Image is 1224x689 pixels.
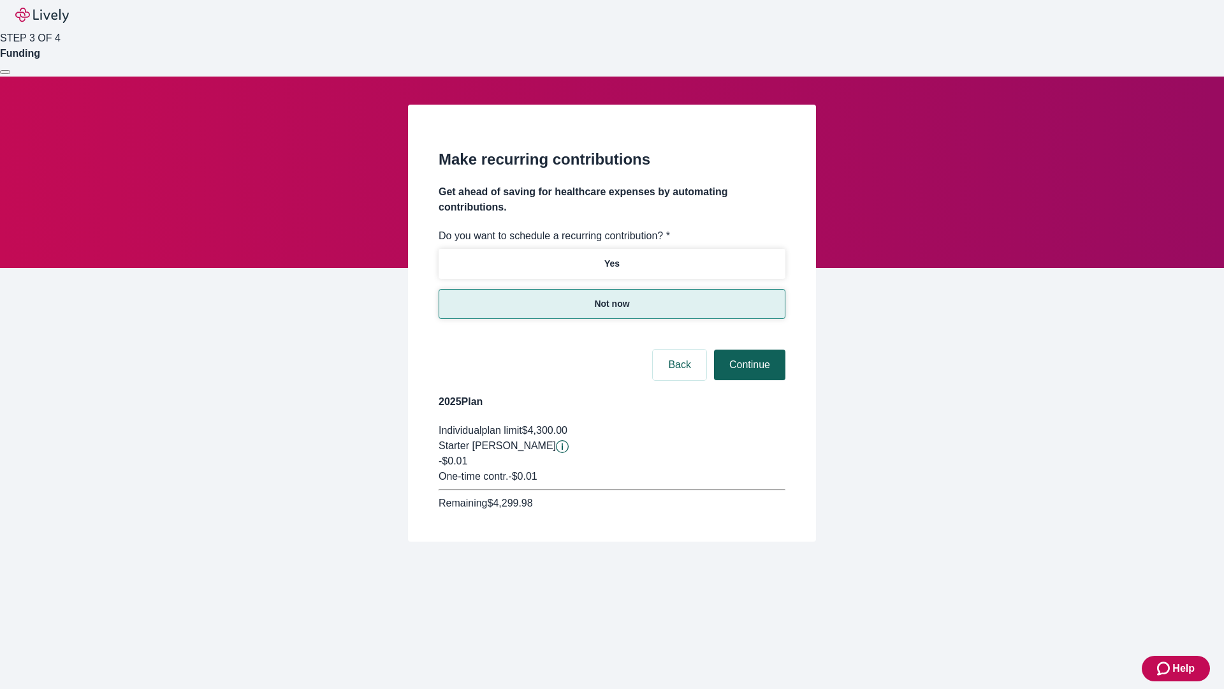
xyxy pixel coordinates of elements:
[439,249,785,279] button: Yes
[1157,661,1172,676] svg: Zendesk support icon
[439,471,508,482] span: One-time contr.
[1142,656,1210,681] button: Zendesk support iconHelp
[653,350,706,380] button: Back
[1172,661,1195,676] span: Help
[439,440,556,451] span: Starter [PERSON_NAME]
[15,8,69,23] img: Lively
[522,425,567,436] span: $4,300.00
[508,471,537,482] span: - $0.01
[439,394,785,410] h4: 2025 Plan
[439,289,785,319] button: Not now
[556,440,569,453] button: Lively will contribute $0.01 to establish your account
[714,350,785,380] button: Continue
[556,440,569,453] svg: Starter penny details
[439,498,487,508] span: Remaining
[604,257,620,270] p: Yes
[439,184,785,215] h4: Get ahead of saving for healthcare expenses by automating contributions.
[487,498,532,508] span: $4,299.98
[439,456,467,466] span: -$0.01
[439,148,785,171] h2: Make recurring contributions
[439,425,522,436] span: Individual plan limit
[439,228,670,244] label: Do you want to schedule a recurring contribution? *
[594,297,629,311] p: Not now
